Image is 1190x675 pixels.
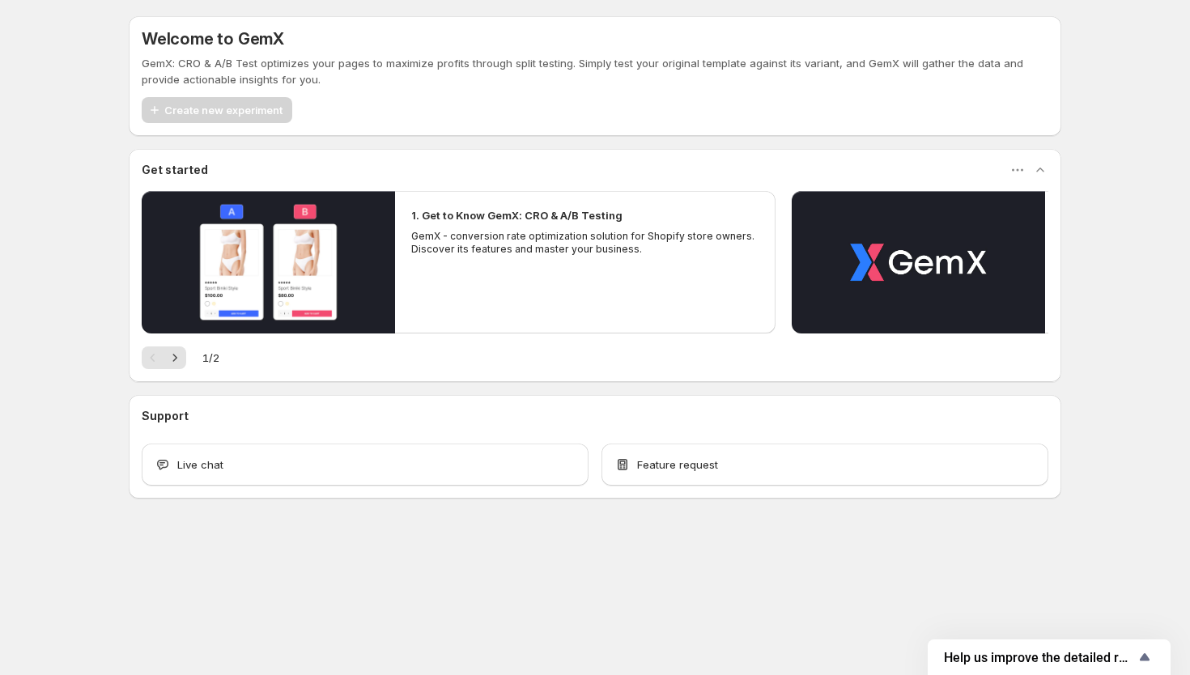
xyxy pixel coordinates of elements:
nav: Pagination [142,346,186,369]
span: Feature request [637,456,718,473]
button: Next [164,346,186,369]
span: 1 / 2 [202,350,219,366]
span: Help us improve the detailed report for A/B campaigns [944,650,1135,665]
button: Play video [792,191,1045,333]
span: Live chat [177,456,223,473]
h2: 1. Get to Know GemX: CRO & A/B Testing [411,207,623,223]
p: GemX: CRO & A/B Test optimizes your pages to maximize profits through split testing. Simply test ... [142,55,1048,87]
p: GemX - conversion rate optimization solution for Shopify store owners. Discover its features and ... [411,230,759,256]
h3: Get started [142,162,208,178]
button: Show survey - Help us improve the detailed report for A/B campaigns [944,647,1154,667]
button: Play video [142,191,395,333]
h3: Support [142,408,189,424]
h5: Welcome to GemX [142,29,284,49]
